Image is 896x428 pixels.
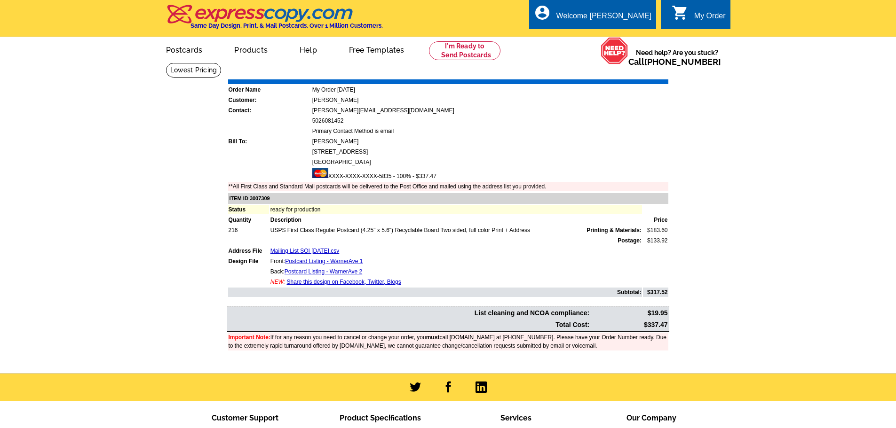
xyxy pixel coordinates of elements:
td: [PERSON_NAME][EMAIL_ADDRESS][DOMAIN_NAME] [312,106,668,115]
td: $317.52 [643,288,668,297]
strong: Postage: [618,237,642,244]
td: Order Name [228,85,311,94]
td: Back: [270,267,642,276]
span: Printing & Materials: [587,226,642,234]
span: Our Company [626,413,676,422]
img: help [601,37,628,64]
i: account_circle [534,4,551,21]
h4: Same Day Design, Print, & Mail Postcards. Over 1 Million Customers. [190,22,383,29]
a: shopping_cart My Order [672,10,726,22]
a: Postcard Listing - WarnerAve 1 [285,258,363,265]
a: Postcard Listing - WarnerAve 2 [285,268,362,275]
td: XXXX-XXXX-XXXX-5835 - 100% - $337.47 [312,168,668,181]
a: Free Templates [334,38,420,60]
td: Status [228,205,269,214]
i: shopping_cart [672,4,689,21]
img: mast.gif [312,168,328,178]
td: My Order [DATE] [312,85,668,94]
a: Mailing List SOI [DATE].csv [270,248,339,254]
td: Customer: [228,95,311,105]
td: 216 [228,226,269,235]
td: If for any reason you need to cancel or change your order, you call [DOMAIN_NAME] at [PHONE_NUMBE... [228,333,668,350]
b: must [426,334,440,341]
span: Services [500,413,531,422]
span: Call [628,57,721,67]
td: USPS First Class Regular Postcard (4.25" x 5.6") Recyclable Board Two sided, full color Print + A... [270,226,642,235]
font: Important Note: [229,334,270,341]
a: Postcards [151,38,218,60]
td: $19.95 [591,308,668,319]
span: Customer Support [212,413,278,422]
a: Share this design on Facebook, Twitter, Blogs [286,279,401,285]
span: Need help? Are you stuck? [628,48,726,67]
div: My Order [694,12,726,25]
a: Same Day Design, Print, & Mail Postcards. Over 1 Million Customers. [166,11,383,29]
td: Price [643,215,668,225]
td: Contact: [228,106,311,115]
div: Welcome [PERSON_NAME] [556,12,651,25]
a: Products [219,38,283,60]
td: [PERSON_NAME] [312,95,668,105]
td: [STREET_ADDRESS] [312,147,668,156]
td: Design File [228,257,269,266]
td: Front: [270,257,642,266]
span: Product Specifications [340,413,421,422]
td: $133.92 [643,236,668,245]
td: [GEOGRAPHIC_DATA] [312,157,668,167]
a: [PHONE_NUMBER] [644,57,721,67]
td: **All First Class and Standard Mail postcards will be delivered to the Post Office and mailed usi... [228,182,668,191]
a: Help [285,38,332,60]
td: ready for production [270,205,642,214]
td: List cleaning and NCOA compliance: [228,308,590,319]
td: ITEM ID 3007309 [228,193,668,204]
td: $183.60 [643,226,668,235]
td: Subtotal: [228,288,642,297]
td: Total Cost: [228,319,590,330]
td: Address File [228,246,269,256]
td: Quantity [228,215,269,225]
td: Primary Contact Method is email [312,126,668,136]
span: NEW: [270,279,285,285]
td: [PERSON_NAME] [312,137,668,146]
td: Bill To: [228,137,311,146]
td: 5026081452 [312,116,668,125]
td: Description [270,215,642,225]
td: $337.47 [591,319,668,330]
